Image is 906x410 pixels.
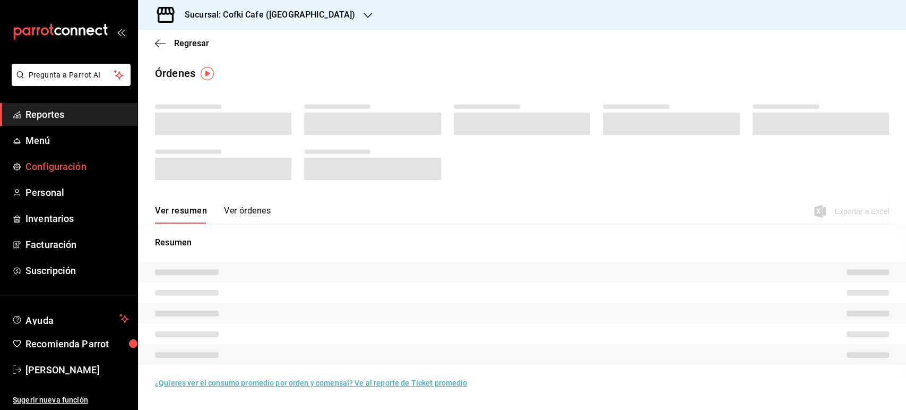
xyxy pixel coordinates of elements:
button: Ver resumen [155,206,207,224]
span: Facturación [25,237,129,252]
h3: Sucursal: Cofki Cafe ([GEOGRAPHIC_DATA]) [176,8,355,21]
p: Resumen [155,236,889,249]
span: Pregunta a Parrot AI [29,70,114,81]
a: Pregunta a Parrot AI [7,77,131,88]
span: Personal [25,185,129,200]
span: Sugerir nueva función [13,395,129,406]
button: Ver órdenes [224,206,271,224]
span: Regresar [174,38,209,48]
div: navigation tabs [155,206,271,224]
a: ¿Quieres ver el consumo promedio por orden y comensal? Ve al reporte de Ticket promedio [155,379,467,387]
span: [PERSON_NAME] [25,363,129,377]
button: Pregunta a Parrot AI [12,64,131,86]
div: Órdenes [155,65,195,81]
span: Configuración [25,159,129,174]
span: Menú [25,133,129,148]
button: open_drawer_menu [117,28,125,36]
button: Regresar [155,38,209,48]
span: Ayuda [25,312,115,325]
span: Suscripción [25,263,129,278]
span: Inventarios [25,211,129,226]
img: Tooltip marker [201,67,214,80]
span: Reportes [25,107,129,122]
span: Recomienda Parrot [25,337,129,351]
